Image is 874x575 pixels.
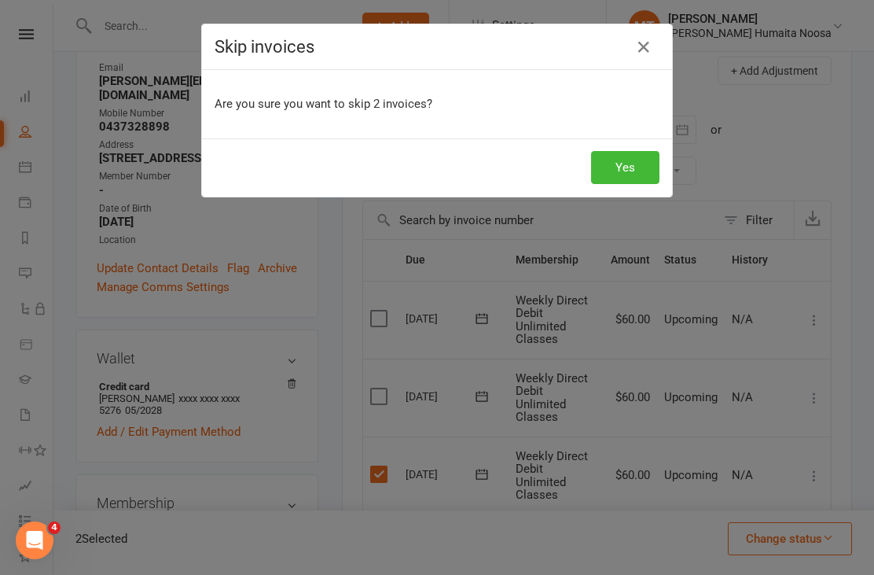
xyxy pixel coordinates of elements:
[631,35,656,60] button: Close
[215,97,432,111] span: Are you sure you want to skip 2 invoices?
[591,151,659,184] button: Yes
[48,522,61,534] span: 4
[215,37,659,57] h4: Skip invoices
[16,522,53,559] iframe: Intercom live chat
